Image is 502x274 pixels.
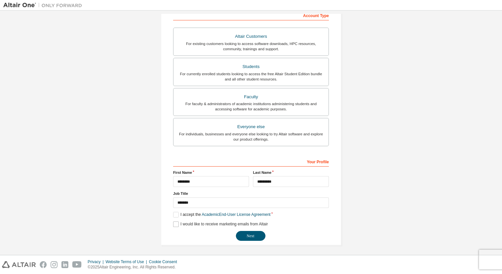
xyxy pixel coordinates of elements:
div: Website Terms of Use [105,259,149,264]
div: Students [177,62,325,71]
div: Cookie Consent [149,259,181,264]
div: Altair Customers [177,32,325,41]
img: instagram.svg [51,261,57,268]
label: I would like to receive marketing emails from Altair [173,221,268,227]
img: Altair One [3,2,85,9]
label: I accept the [173,212,270,217]
div: Privacy [88,259,105,264]
label: First Name [173,170,249,175]
button: Next [236,231,265,241]
div: Everyone else [177,122,325,131]
label: Job Title [173,191,329,196]
img: linkedin.svg [61,261,68,268]
p: © 2025 Altair Engineering, Inc. All Rights Reserved. [88,264,181,270]
div: For currently enrolled students looking to access the free Altair Student Edition bundle and all ... [177,71,325,82]
div: For individuals, businesses and everyone else looking to try Altair software and explore our prod... [177,131,325,142]
img: altair_logo.svg [2,261,36,268]
div: Account Type [173,10,329,20]
img: youtube.svg [72,261,82,268]
div: For existing customers looking to access software downloads, HPC resources, community, trainings ... [177,41,325,52]
div: Faculty [177,92,325,102]
label: Last Name [253,170,329,175]
div: Your Profile [173,156,329,167]
a: Academic End-User License Agreement [202,212,270,217]
img: facebook.svg [40,261,47,268]
div: For faculty & administrators of academic institutions administering students and accessing softwa... [177,101,325,112]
